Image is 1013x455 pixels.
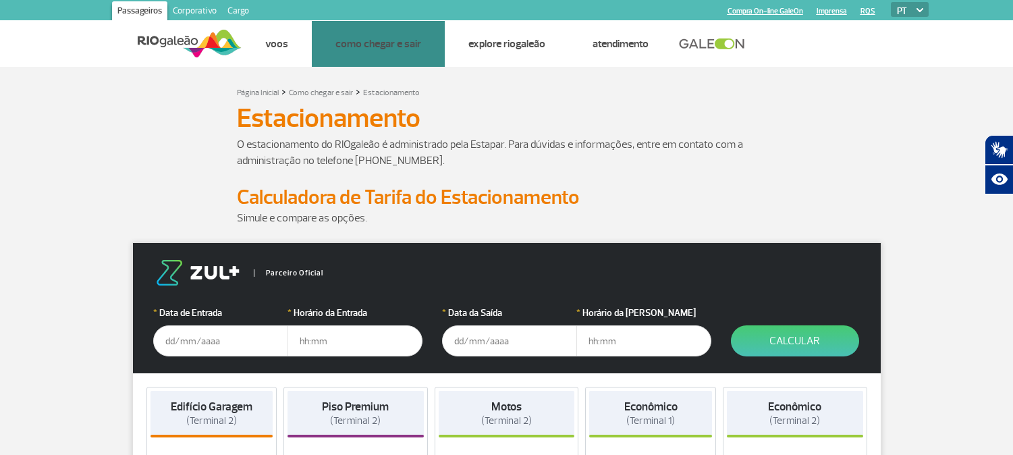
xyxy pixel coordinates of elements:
a: Como chegar e sair [289,88,353,98]
p: O estacionamento do RIOgaleão é administrado pela Estapar. Para dúvidas e informações, entre em c... [237,136,777,169]
a: Passageiros [112,1,167,23]
a: RQS [860,7,875,16]
img: logo-zul.png [153,260,242,286]
label: Horário da [PERSON_NAME] [576,306,711,320]
button: Abrir recursos assistivos. [985,165,1013,194]
strong: Edifício Garagem [171,400,252,414]
a: Voos [265,37,288,51]
a: Corporativo [167,1,222,23]
span: Parceiro Oficial [254,269,323,277]
a: Como chegar e sair [335,37,421,51]
span: (Terminal 2) [481,414,532,427]
input: hh:mm [288,325,422,356]
strong: Motos [491,400,522,414]
input: dd/mm/aaaa [442,325,577,356]
label: Horário da Entrada [288,306,422,320]
strong: Econômico [768,400,821,414]
span: (Terminal 2) [769,414,820,427]
span: (Terminal 1) [626,414,675,427]
a: Explore RIOgaleão [468,37,545,51]
h2: Calculadora de Tarifa do Estacionamento [237,185,777,210]
label: Data de Entrada [153,306,288,320]
button: Calcular [731,325,859,356]
button: Abrir tradutor de língua de sinais. [985,135,1013,165]
p: Simule e compare as opções. [237,210,777,226]
input: hh:mm [576,325,711,356]
a: Cargo [222,1,254,23]
a: Página Inicial [237,88,279,98]
span: (Terminal 2) [186,414,237,427]
strong: Piso Premium [322,400,389,414]
input: dd/mm/aaaa [153,325,288,356]
a: Atendimento [593,37,649,51]
span: (Terminal 2) [330,414,381,427]
label: Data da Saída [442,306,577,320]
a: > [356,84,360,99]
a: Imprensa [817,7,847,16]
strong: Econômico [624,400,678,414]
h1: Estacionamento [237,107,777,130]
a: > [281,84,286,99]
a: Compra On-line GaleOn [728,7,803,16]
a: Estacionamento [363,88,420,98]
div: Plugin de acessibilidade da Hand Talk. [985,135,1013,194]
